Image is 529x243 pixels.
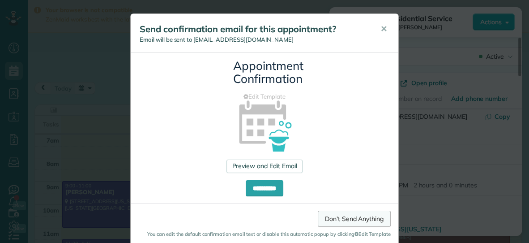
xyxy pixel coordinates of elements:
a: Preview and Edit Email [226,160,302,173]
span: ✕ [380,24,387,34]
a: Edit Template [137,92,392,101]
a: Don't Send Anything [318,211,391,227]
h5: Send confirmation email for this appointment? [140,23,368,35]
img: appointment_confirmation_icon-141e34405f88b12ade42628e8c248340957700ab75a12ae832a8710e9b578dc5.png [225,85,305,165]
small: You can edit the default confirmation email text or disable this automatic popup by clicking Edit... [138,230,391,238]
span: Email will be sent to [EMAIL_ADDRESS][DOMAIN_NAME] [140,36,294,43]
h3: Appointment Confirmation [233,60,296,85]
